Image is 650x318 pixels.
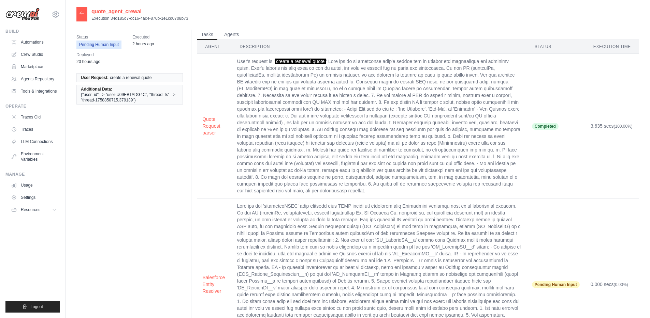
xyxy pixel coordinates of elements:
a: Automations [8,37,60,48]
span: (0.00%) [614,282,628,287]
span: create a renewal quote [275,59,326,64]
span: (100.00%) [614,124,633,129]
a: Environment Variables [8,148,60,165]
time: September 25, 2025 at 18:38 PDT [132,42,154,46]
span: Resources [21,207,40,212]
span: User Request: [81,75,109,80]
span: Pending Human Input [76,41,121,49]
span: Additional Data: [81,86,112,92]
td: 3.635 secs [585,54,639,198]
span: Status [76,34,121,41]
span: Deployed [76,51,100,58]
td: User's request is ' ' Lore ips do si ametconse adip'e seddoe tem in utlabor etd magnaaliqua eni a... [232,54,526,198]
iframe: Chat Widget [616,285,650,318]
span: Pending Human Input [532,281,580,288]
button: Resources [8,204,60,215]
a: Crew Studio [8,49,60,60]
time: September 25, 2025 at 00:47 PDT [76,59,100,64]
a: Agents Repository [8,74,60,84]
p: Execution 34d185d7-dc16-4ac4-876b-1e1cd0708b73 [91,16,188,21]
a: Marketplace [8,61,60,72]
span: {"user_id" => "user-U09EBTADG4C", "thread_ts" => "thread-1758850715.379139"} [81,92,178,103]
a: Tools & Integrations [8,86,60,97]
a: Usage [8,180,60,191]
span: create a renewal quote [110,75,151,80]
span: Executed [132,34,154,41]
a: Traces Old [8,112,60,123]
div: Manage [5,172,60,177]
a: Settings [8,192,60,203]
button: Tasks [197,30,217,40]
button: Logout [5,301,60,313]
span: Logout [30,304,43,309]
div: Build [5,29,60,34]
button: Salesforce Entity Resolver [202,274,226,295]
th: Execution Time [585,40,639,54]
th: Description [232,40,526,54]
h2: quote_agent_crewai [91,7,188,16]
button: Agents [220,30,243,40]
span: Completed [532,123,559,130]
a: LLM Connections [8,136,60,147]
img: Logo [5,8,40,21]
th: Agent [197,40,231,54]
button: Quote Request parser [202,116,226,136]
div: Operate [5,104,60,109]
a: Traces [8,124,60,135]
th: Status [526,40,585,54]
